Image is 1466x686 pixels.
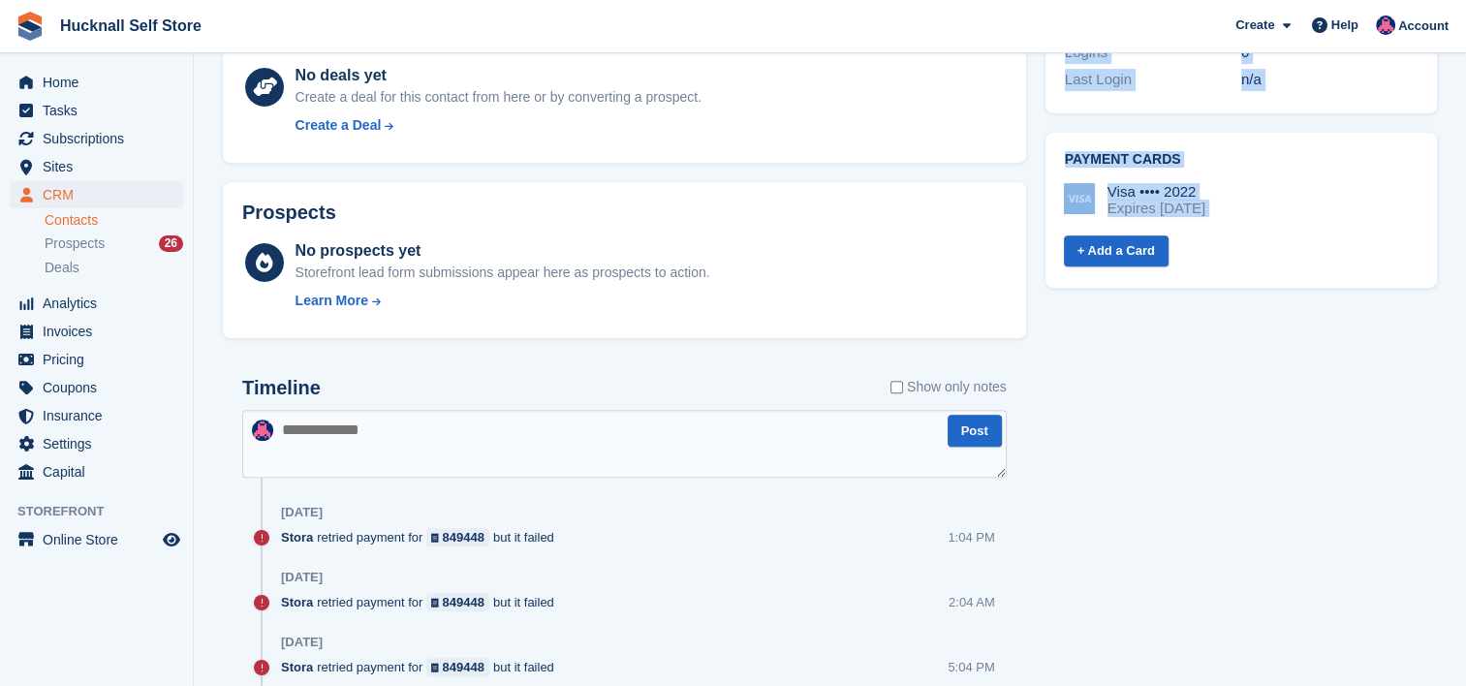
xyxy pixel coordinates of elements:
label: Show only notes [890,377,1007,397]
span: Sites [43,153,159,180]
a: menu [10,526,183,553]
span: Subscriptions [43,125,159,152]
a: Prospects 26 [45,234,183,254]
span: Settings [43,430,159,457]
a: Contacts [45,211,183,230]
span: Stora [281,658,313,676]
span: Stora [281,593,313,611]
div: 2:04 AM [949,593,995,611]
a: menu [10,290,183,317]
a: menu [10,125,183,152]
span: Home [43,69,159,96]
div: n/a [1241,69,1418,91]
div: retried payment for but it failed [281,658,564,676]
div: Expires [DATE] [1107,200,1205,217]
a: menu [10,374,183,401]
span: Prospects [45,234,105,253]
a: menu [10,318,183,345]
a: 849448 [426,593,489,611]
span: Online Store [43,526,159,553]
div: retried payment for but it failed [281,528,564,546]
span: Deals [45,259,79,277]
div: Learn More [296,291,368,311]
h2: Payment cards [1065,152,1418,168]
span: Tasks [43,97,159,124]
span: Capital [43,458,159,485]
h2: Prospects [242,202,336,224]
div: Storefront lead form submissions appear here as prospects to action. [296,263,710,283]
div: [DATE] [281,635,323,650]
img: Helen [1376,16,1395,35]
a: Hucknall Self Store [52,10,209,42]
a: Preview store [160,528,183,551]
button: Post [948,415,1002,447]
div: [DATE] [281,505,323,520]
a: menu [10,153,183,180]
div: 1:04 PM [948,528,994,546]
div: 0 [1241,42,1418,64]
div: retried payment for but it failed [281,593,564,611]
div: No prospects yet [296,239,710,263]
div: 849448 [443,528,484,546]
div: 849448 [443,658,484,676]
div: 849448 [443,593,484,611]
div: 5:04 PM [948,658,994,676]
span: Analytics [43,290,159,317]
a: Deals [45,258,183,278]
div: Last Login [1065,69,1241,91]
a: menu [10,346,183,373]
span: Account [1398,16,1449,36]
span: Create [1235,16,1274,35]
img: Helen [252,420,273,441]
input: Show only notes [890,377,903,397]
span: Pricing [43,346,159,373]
div: Logins [1065,42,1241,64]
a: menu [10,69,183,96]
span: Stora [281,528,313,546]
span: Coupons [43,374,159,401]
div: 26 [159,235,183,252]
span: Storefront [17,502,193,521]
img: stora-icon-8386f47178a22dfd0bd8f6a31ec36ba5ce8667c1dd55bd0f319d3a0aa187defe.svg [16,12,45,41]
span: Insurance [43,402,159,429]
span: Help [1331,16,1358,35]
span: Invoices [43,318,159,345]
div: Create a Deal [296,115,382,136]
a: 849448 [426,658,489,676]
div: [DATE] [281,570,323,585]
div: No deals yet [296,64,702,87]
a: 849448 [426,528,489,546]
img: Visa Logo [1064,183,1095,214]
a: menu [10,181,183,208]
a: menu [10,458,183,485]
a: menu [10,430,183,457]
div: Visa •••• 2022 [1107,183,1205,201]
a: menu [10,97,183,124]
a: Create a Deal [296,115,702,136]
h2: Timeline [242,377,321,399]
span: CRM [43,181,159,208]
a: Learn More [296,291,710,311]
div: Create a deal for this contact from here or by converting a prospect. [296,87,702,108]
a: menu [10,402,183,429]
a: + Add a Card [1064,235,1169,267]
